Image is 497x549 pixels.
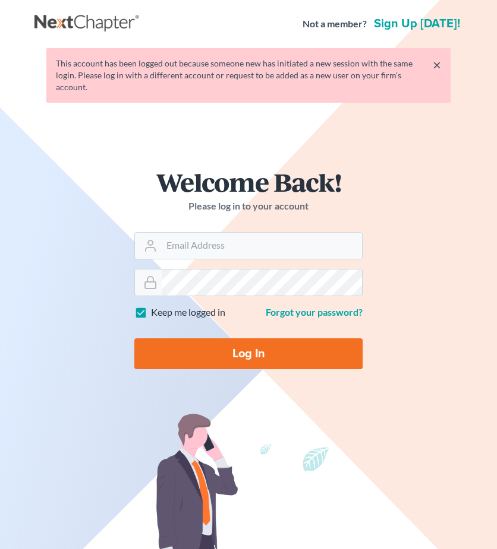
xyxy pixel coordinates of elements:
[266,306,363,318] a: Forgot your password?
[303,17,367,31] strong: Not a member?
[56,58,441,93] div: This account has been logged out because someone new has initiated a new session with the same lo...
[372,18,463,30] a: Sign up [DATE]!
[433,58,441,72] a: ×
[162,233,362,259] input: Email Address
[134,338,363,369] input: Log In
[151,306,225,319] label: Keep me logged in
[134,199,363,213] p: Please log in to your account
[134,169,363,195] h1: Welcome Back!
